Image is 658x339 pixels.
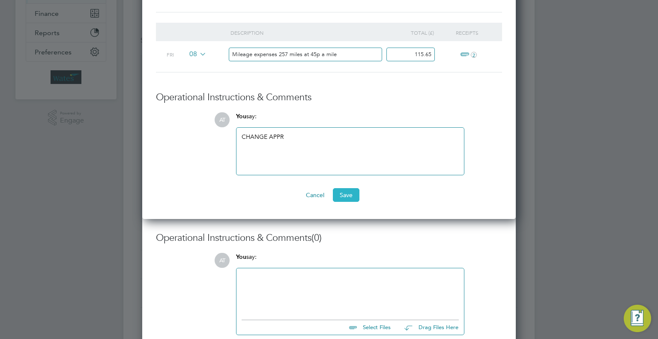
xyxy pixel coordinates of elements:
[236,253,246,261] span: You
[236,253,464,268] div: say:
[167,51,174,58] span: Fri
[215,112,230,127] span: AT
[624,305,651,332] button: Engage Resource Center
[242,133,459,170] div: CHANGE APPR
[388,23,441,42] div: Total (£)
[236,113,246,120] span: You
[333,188,359,202] button: Save
[156,232,502,244] h3: Operational Instructions & Comments
[471,52,477,58] i: 2
[156,91,502,104] h3: Operational Instructions & Comments
[236,112,464,127] div: say:
[441,23,493,42] div: Receipts
[398,319,459,337] button: Drag Files Here
[230,23,389,42] div: Description
[215,253,230,268] span: AT
[299,188,331,202] button: Cancel
[186,50,206,59] span: 08
[311,232,322,243] span: (0)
